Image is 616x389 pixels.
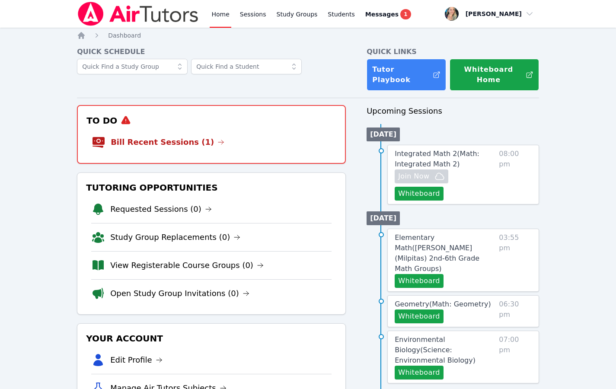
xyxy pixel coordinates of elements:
[499,299,532,323] span: 06:30 pm
[367,105,539,117] h3: Upcoming Sessions
[110,287,249,300] a: Open Study Group Invitations (0)
[84,331,338,346] h3: Your Account
[111,136,224,148] a: Bill Recent Sessions (1)
[110,203,212,215] a: Requested Sessions (0)
[395,150,479,168] span: Integrated Math 2 ( Math: Integrated Math 2 )
[395,300,491,308] span: Geometry ( Math: Geometry )
[395,335,476,364] span: Environmental Biology ( Science: Environmental Biology )
[108,31,141,40] a: Dashboard
[77,2,199,26] img: Air Tutors
[395,187,444,201] button: Whiteboard
[499,233,532,288] span: 03:55 pm
[395,274,444,288] button: Whiteboard
[395,169,448,183] button: Join Now
[395,335,495,366] a: Environmental Biology(Science: Environmental Biology)
[85,113,338,128] h3: To Do
[110,354,163,366] a: Edit Profile
[400,9,411,19] span: 1
[108,32,141,39] span: Dashboard
[77,47,346,57] h4: Quick Schedule
[365,10,399,19] span: Messages
[367,59,446,91] a: Tutor Playbook
[367,128,400,141] li: [DATE]
[191,59,302,74] input: Quick Find a Student
[110,259,264,271] a: View Registerable Course Groups (0)
[77,31,539,40] nav: Breadcrumb
[84,180,338,195] h3: Tutoring Opportunities
[398,171,429,182] span: Join Now
[499,149,532,201] span: 08:00 pm
[395,299,491,309] a: Geometry(Math: Geometry)
[110,231,240,243] a: Study Group Replacements (0)
[395,309,444,323] button: Whiteboard
[367,47,539,57] h4: Quick Links
[450,59,539,91] button: Whiteboard Home
[395,149,495,169] a: Integrated Math 2(Math: Integrated Math 2)
[77,59,188,74] input: Quick Find a Study Group
[499,335,532,379] span: 07:00 pm
[367,211,400,225] li: [DATE]
[395,233,479,273] span: Elementary Math ( [PERSON_NAME] (Milpitas) 2nd-6th Grade Math Groups )
[395,366,444,379] button: Whiteboard
[395,233,495,274] a: Elementary Math([PERSON_NAME] (Milpitas) 2nd-6th Grade Math Groups)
